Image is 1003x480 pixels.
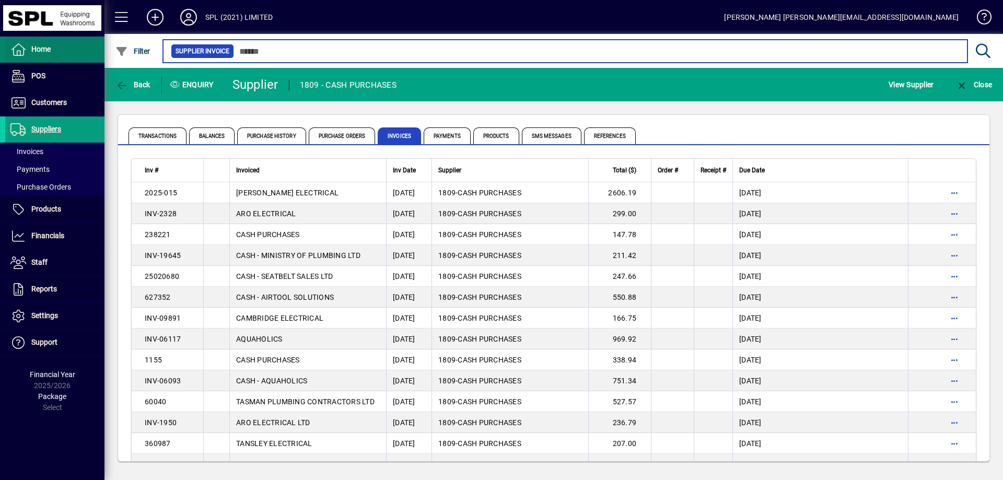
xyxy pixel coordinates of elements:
td: [DATE] [386,391,431,412]
td: [DATE] [386,308,431,329]
span: CASH - AQUAHOLICS [236,377,307,385]
button: More options [946,456,963,473]
a: POS [5,63,104,89]
button: More options [946,247,963,264]
a: Knowledge Base [969,2,990,36]
span: INV-19645 [145,251,181,260]
span: Reports [31,285,57,293]
div: [PERSON_NAME] [PERSON_NAME][EMAIL_ADDRESS][DOMAIN_NAME] [724,9,959,26]
span: Inv # [145,165,158,176]
td: [DATE] [386,370,431,391]
span: Due Date [739,165,765,176]
span: CASH PURCHASES [458,293,521,301]
span: INV-1950 [145,418,177,427]
td: - [431,391,588,412]
button: More options [946,435,963,452]
td: [DATE] [386,182,431,203]
td: [DATE] [386,349,431,370]
button: More options [946,226,963,243]
span: Invoiced [236,165,260,176]
span: 1809 [438,230,456,239]
div: Enquiry [162,76,225,93]
td: - [431,412,588,433]
span: Invoices [10,147,43,156]
span: 1809 [438,439,456,448]
span: Back [115,80,150,89]
span: 1809 [438,335,456,343]
td: [DATE] [386,454,431,475]
div: Inv Date [393,165,425,176]
button: More options [946,352,963,368]
span: 1809 [438,293,456,301]
span: CASH PURCHASES [458,314,521,322]
span: CAMBRIDGE ELECTRICAL [236,314,323,322]
td: [DATE] [386,245,431,266]
span: Suppliers [31,125,61,133]
button: Profile [172,8,205,27]
span: POS [31,72,45,80]
span: Purchase Orders [309,127,376,144]
td: [DATE] [732,370,908,391]
button: More options [946,310,963,326]
td: 147.78 [588,224,651,245]
td: [DATE] [386,224,431,245]
td: [DATE] [732,203,908,224]
div: SPL (2021) LIMITED [205,9,273,26]
span: Home [31,45,51,53]
span: CASH PURCHASES [458,272,521,280]
span: Payments [10,165,50,173]
td: - [431,433,588,454]
span: INV-2328 [145,209,177,218]
td: [DATE] [732,329,908,349]
span: [PERSON_NAME] ELECTRICAL [236,189,339,197]
button: Filter [113,42,153,61]
button: More options [946,289,963,306]
td: - [431,308,588,329]
span: 2025-015 [145,189,177,197]
span: Settings [31,311,58,320]
span: 1809 [438,397,456,406]
span: 1809 [438,251,456,260]
span: Products [31,205,61,213]
span: Total ($) [613,165,636,176]
a: Reports [5,276,104,302]
td: 751.34 [588,370,651,391]
span: 25020680 [145,272,179,280]
button: More options [946,205,963,222]
span: CASH PURCHASES [458,189,521,197]
span: CASH PURCHASES [458,439,521,448]
span: Package [38,392,66,401]
span: 238221 [145,230,171,239]
td: [DATE] [732,266,908,287]
span: Payments [424,127,471,144]
span: Supplier Invoice [176,46,229,56]
span: Invoices [378,127,421,144]
td: 338.94 [588,349,651,370]
button: Close [953,75,995,94]
span: ARO ELECTRICAL [236,209,296,218]
span: Close [955,80,992,89]
span: CASH PURCHASES [458,251,521,260]
span: Products [473,127,519,144]
td: 166.75 [588,308,651,329]
td: 207.00 [588,433,651,454]
td: - [431,182,588,203]
td: [DATE] [732,349,908,370]
span: CASH - SEATBELT SALES LTD [236,272,333,280]
div: Order # [658,165,687,176]
span: CASH PURCHASES [458,377,521,385]
span: 1809 [438,418,456,427]
td: - [431,266,588,287]
td: - [431,287,588,308]
app-page-header-button: Back [104,75,162,94]
td: [DATE] [732,412,908,433]
button: More options [946,268,963,285]
a: Support [5,330,104,356]
span: Staff [31,258,48,266]
button: View Supplier [886,75,936,94]
span: 1809 [438,272,456,280]
div: Total ($) [595,165,646,176]
button: Back [113,75,153,94]
div: Supplier [232,76,278,93]
span: TANSLEY ELECTRICAL [236,439,312,448]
